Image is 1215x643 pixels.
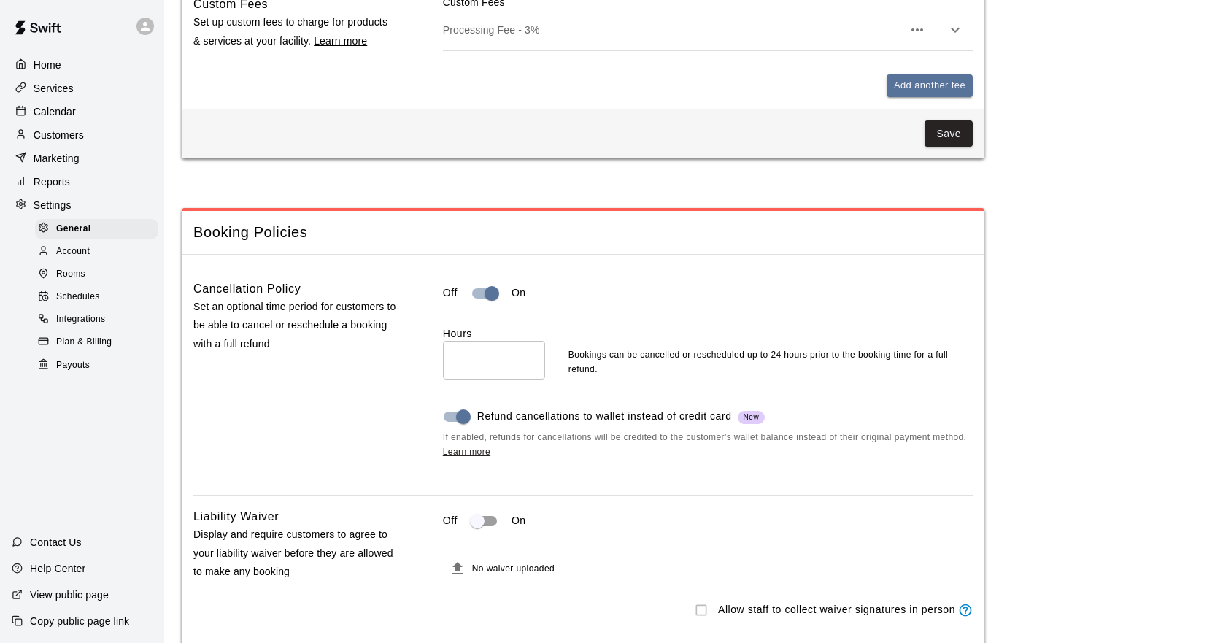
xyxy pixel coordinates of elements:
p: Calendar [34,104,76,119]
p: On [512,285,526,301]
p: Set an optional time period for customers to be able to cancel or reschedule a booking with a ful... [193,298,396,353]
a: Settings [12,194,153,216]
p: View public page [30,588,109,602]
a: Payouts [35,354,164,377]
a: Rooms [35,263,164,286]
p: Off [443,513,458,528]
span: Payouts [56,358,90,373]
div: Integrations [35,309,158,330]
p: Off [443,285,458,301]
span: Account [56,245,90,259]
a: Customers [12,124,153,146]
a: Learn more [443,447,490,457]
div: Processing Fee - 3% [443,9,973,50]
div: Schedules [35,287,158,307]
h6: Liability Waiver [193,507,279,526]
div: Account [35,242,158,262]
svg: Staff members will be able to display waivers to customers in person (via the calendar or custome... [958,603,973,617]
a: Reports [12,171,153,193]
div: Rooms [35,264,158,285]
h6: Cancellation Policy [193,280,301,299]
a: Marketing [12,147,153,169]
span: Schedules [56,290,100,304]
label: Hours [443,326,545,341]
span: Rooms [56,267,85,282]
span: No waiver uploaded [472,563,555,574]
p: Set up custom fees to charge for products & services at your facility. [193,13,396,50]
p: Contact Us [30,535,82,550]
span: Plan & Billing [56,335,112,350]
p: Services [34,81,74,96]
p: On [512,513,526,528]
button: File must be a PDF with max upload size of 2MB [443,554,472,583]
span: Refund cancellations to wallet instead of credit card [477,409,765,424]
div: Plan & Billing [35,332,158,353]
a: General [35,217,164,240]
div: Payouts [35,355,158,376]
p: Allow staff to collect waiver signatures in person [718,602,955,617]
p: Reports [34,174,70,189]
a: Services [12,77,153,99]
p: Display and require customers to agree to your liability waiver before they are allowed to make a... [193,525,396,581]
button: Save [925,120,973,147]
span: General [56,222,91,236]
span: New [738,412,765,423]
span: If enabled, refunds for cancellations will be credited to the customer's wallet balance instead o... [443,431,973,460]
p: Bookings can be cancelled or rescheduled up to 24 hours prior to the booking time for a full refund. [568,348,973,377]
p: Settings [34,198,72,212]
p: Marketing [34,151,80,166]
div: General [35,219,158,239]
a: Plan & Billing [35,331,164,354]
a: Schedules [35,286,164,309]
p: Processing Fee - 3% [443,23,903,37]
span: Integrations [56,312,106,327]
p: Customers [34,128,84,142]
p: Copy public page link [30,614,129,628]
span: Booking Policies [193,223,973,242]
a: Learn more [314,35,367,47]
a: Integrations [35,309,164,331]
p: Home [34,58,61,72]
a: Home [12,54,153,76]
a: Account [35,240,164,263]
a: Calendar [12,101,153,123]
button: Add another fee [887,74,973,97]
p: Help Center [30,561,85,576]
